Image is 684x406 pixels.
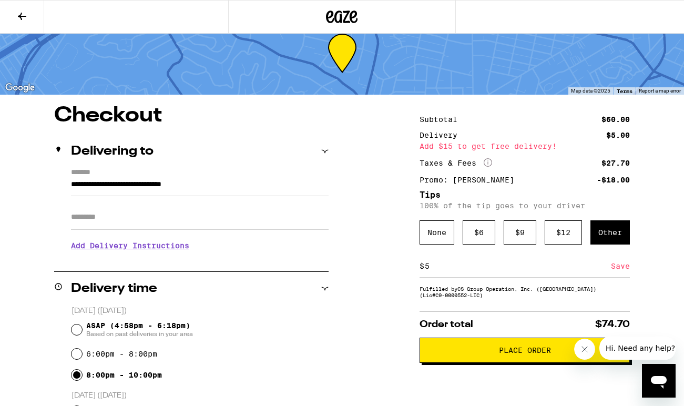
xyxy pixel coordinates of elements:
[599,337,676,360] iframe: Message from company
[71,234,329,258] h3: Add Delivery Instructions
[601,159,630,167] div: $27.70
[3,81,37,95] a: Open this area in Google Maps (opens a new window)
[86,371,162,379] label: 8:00pm - 10:00pm
[574,339,595,360] iframe: Close message
[590,220,630,245] div: Other
[504,220,536,245] div: $ 9
[420,338,630,363] button: Place Order
[72,391,329,401] p: [DATE] ([DATE])
[86,330,193,338] span: Based on past deliveries in your area
[71,258,329,266] p: We'll contact you at [PHONE_NUMBER] when we arrive
[86,321,193,338] span: ASAP (4:58pm - 6:18pm)
[420,143,630,150] div: Add $15 to get free delivery!
[86,350,157,358] label: 6:00pm - 8:00pm
[420,255,424,278] div: $
[72,306,329,316] p: [DATE] ([DATE])
[463,220,495,245] div: $ 6
[420,116,465,123] div: Subtotal
[606,131,630,139] div: $5.00
[642,364,676,398] iframe: Button to launch messaging window
[420,201,630,210] p: 100% of the tip goes to your driver
[597,176,630,184] div: -$18.00
[545,220,582,245] div: $ 12
[420,131,465,139] div: Delivery
[71,282,157,295] h2: Delivery time
[617,88,632,94] a: Terms
[601,116,630,123] div: $60.00
[611,255,630,278] div: Save
[3,81,37,95] img: Google
[71,145,154,158] h2: Delivering to
[420,158,492,168] div: Taxes & Fees
[420,320,473,329] span: Order total
[420,220,454,245] div: None
[420,191,630,199] h5: Tips
[424,261,611,271] input: 0
[54,105,329,126] h1: Checkout
[499,347,551,354] span: Place Order
[639,88,681,94] a: Report a map error
[595,320,630,329] span: $74.70
[420,286,630,298] div: Fulfilled by CS Group Operation, Inc. ([GEOGRAPHIC_DATA]) (Lic# C9-0000552-LIC )
[571,88,610,94] span: Map data ©2025
[420,176,522,184] div: Promo: [PERSON_NAME]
